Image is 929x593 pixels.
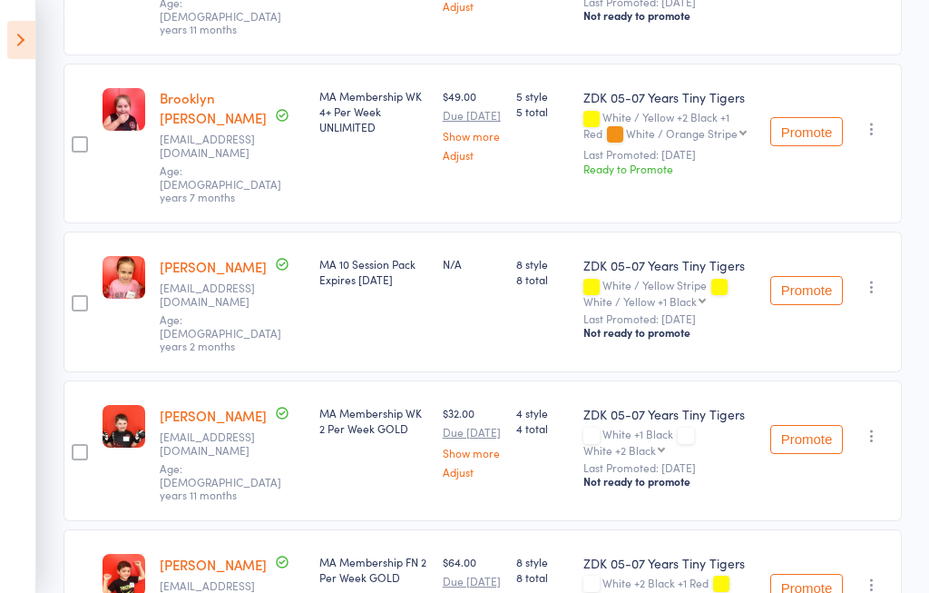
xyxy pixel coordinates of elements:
[516,256,569,272] span: 8 style
[443,447,502,459] a: Show more
[770,276,843,305] button: Promote
[160,460,281,502] span: Age: [DEMOGRAPHIC_DATA] years 11 months
[626,127,738,139] div: White / Orange Stripe
[516,272,569,287] span: 8 total
[319,88,428,134] div: MA Membership WK 4+ Per Week UNLIMITED
[516,569,569,585] span: 8 total
[583,88,756,106] div: ZDK 05-07 Years Tiny Tigers
[160,555,267,574] a: [PERSON_NAME]
[443,256,502,272] div: N/A
[160,311,281,353] span: Age: [DEMOGRAPHIC_DATA] years 2 months
[583,295,697,307] div: White / Yellow +1 Black
[583,325,756,340] div: Not ready to promote
[443,88,502,160] div: $49.00
[583,8,756,23] div: Not ready to promote
[516,554,569,569] span: 8 style
[516,405,569,420] span: 4 style
[103,88,145,131] img: image1741400306.png
[583,161,756,176] div: Ready to Promote
[583,256,756,274] div: ZDK 05-07 Years Tiny Tigers
[583,111,756,142] div: White / Yellow +2 Black +1 Red
[516,420,569,436] span: 4 total
[583,405,756,423] div: ZDK 05-07 Years Tiny Tigers
[443,130,502,142] a: Show more
[583,148,756,161] small: Last Promoted: [DATE]
[516,88,569,104] span: 5 style
[443,109,502,122] small: Due [DATE]
[160,430,278,457] small: Unicornlounge@hotmail.com
[443,405,502,477] div: $32.00
[443,466,502,478] a: Adjust
[443,149,502,161] a: Adjust
[443,575,502,588] small: Due [DATE]
[583,428,756,455] div: White +1 Black
[160,282,278,308] small: stuarttegan@live.com.au
[319,405,428,436] div: MA Membership WK 2 Per Week GOLD
[770,425,843,454] button: Promote
[103,256,145,299] img: image1730883013.png
[583,461,756,474] small: Last Promoted: [DATE]
[103,405,145,448] img: image1755075240.png
[583,444,656,456] div: White +2 Black
[160,133,278,159] small: Quintrellmichael113@gmail.com
[583,554,756,572] div: ZDK 05-07 Years Tiny Tigers
[160,406,267,425] a: [PERSON_NAME]
[443,426,502,439] small: Due [DATE]
[160,163,281,204] span: Age: [DEMOGRAPHIC_DATA] years 7 months
[770,117,843,146] button: Promote
[319,256,428,287] div: MA 10 Session Pack
[583,312,756,325] small: Last Promoted: [DATE]
[583,474,756,489] div: Not ready to promote
[160,257,267,276] a: [PERSON_NAME]
[160,88,267,127] a: Brooklyn [PERSON_NAME]
[319,554,428,585] div: MA Membership FN 2 Per Week GOLD
[516,104,569,119] span: 5 total
[319,272,428,287] div: Expires [DATE]
[583,279,756,306] div: White / Yellow Stripe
